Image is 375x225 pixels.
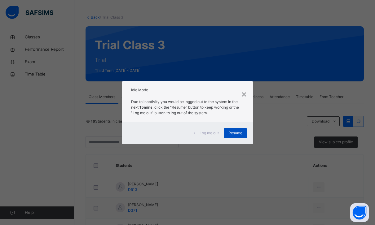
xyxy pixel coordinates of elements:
[350,203,369,222] button: Open asap
[241,87,247,100] div: ×
[131,87,244,93] h2: Idle Mode
[228,130,242,136] span: Resume
[139,105,152,110] strong: 15mins
[200,130,219,136] span: Log me out
[131,99,244,116] p: Due to inactivity you would be logged out to the system in the next , click the "Resume" button t...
